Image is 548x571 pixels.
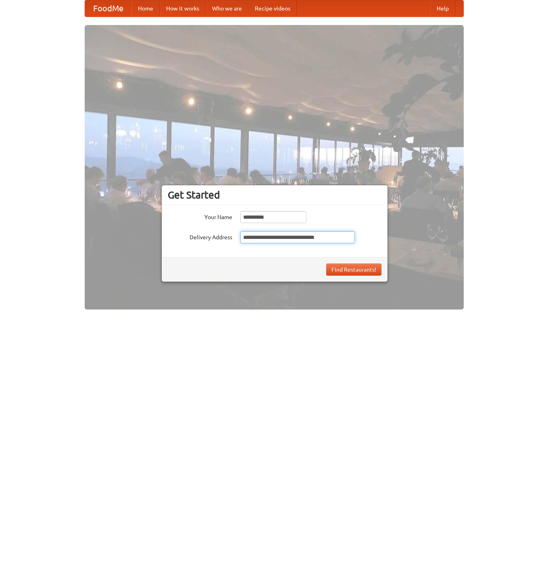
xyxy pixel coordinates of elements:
a: How it works [160,0,206,17]
a: Home [131,0,160,17]
a: Help [430,0,455,17]
label: Your Name [168,211,232,221]
button: Find Restaurants! [326,264,381,276]
a: FoodMe [85,0,131,17]
a: Who we are [206,0,248,17]
a: Recipe videos [248,0,297,17]
h3: Get Started [168,189,381,201]
label: Delivery Address [168,231,232,241]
